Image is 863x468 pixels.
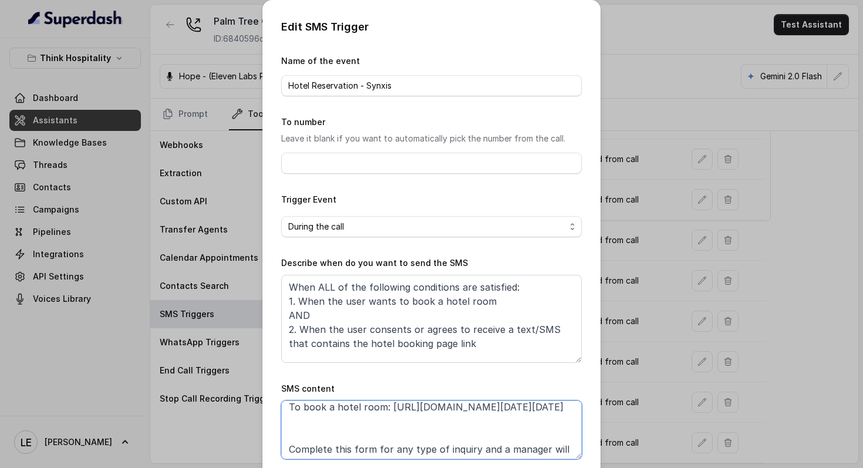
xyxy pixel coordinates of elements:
[281,19,582,35] p: Edit SMS Trigger
[281,275,582,363] textarea: When ALL of the following conditions are satisfied: 1. When the user wants to book a hotel room A...
[281,117,325,127] label: To number
[281,216,582,237] button: During the call
[281,383,335,393] label: SMS content
[281,132,582,146] p: Leave it blank if you want to automatically pick the number from the call.
[288,220,565,234] span: During the call
[281,258,468,268] label: Describe when do you want to send the SMS
[281,194,336,204] label: Trigger Event
[281,400,582,459] textarea: Thanks for calling Palm Tree Club! To book a hotel room: [URL][DOMAIN_NAME][DATE][DATE] Complete ...
[281,56,360,66] label: Name of the event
